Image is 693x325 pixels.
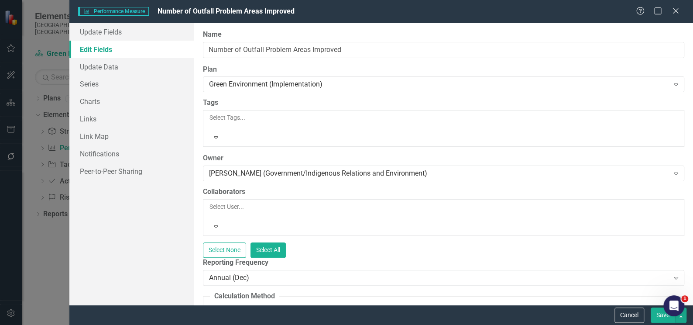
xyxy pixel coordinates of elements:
[203,98,684,108] label: Tags
[681,295,688,302] span: 1
[663,295,684,316] iframe: Intercom live chat
[203,30,684,40] label: Name
[69,128,194,145] a: Link Map
[69,110,194,128] a: Links
[651,308,675,323] button: Save
[203,187,684,197] label: Collaborators
[78,7,149,16] span: Performance Measure
[69,93,194,110] a: Charts
[210,291,279,301] legend: Calculation Method
[203,153,684,163] label: Owner
[69,58,194,76] a: Update Data
[69,41,194,58] a: Edit Fields
[209,169,669,179] div: [PERSON_NAME] (Government/Indigenous Relations and Environment)
[203,65,684,75] label: Plan
[614,308,644,323] button: Cancel
[209,113,678,122] div: Select Tags...
[250,242,286,258] button: Select All
[209,80,669,90] div: Green Environment (Implementation)
[158,7,295,15] span: Number of Outfall Problem Areas Improved
[203,258,684,268] label: Reporting Frequency
[69,162,194,180] a: Peer-to-Peer Sharing
[203,242,246,258] button: Select None
[203,42,684,58] input: Performance Measure Name
[69,23,194,41] a: Update Fields
[209,273,669,283] div: Annual (Dec)
[209,202,678,211] div: Select User...
[69,145,194,162] a: Notifications
[69,75,194,93] a: Series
